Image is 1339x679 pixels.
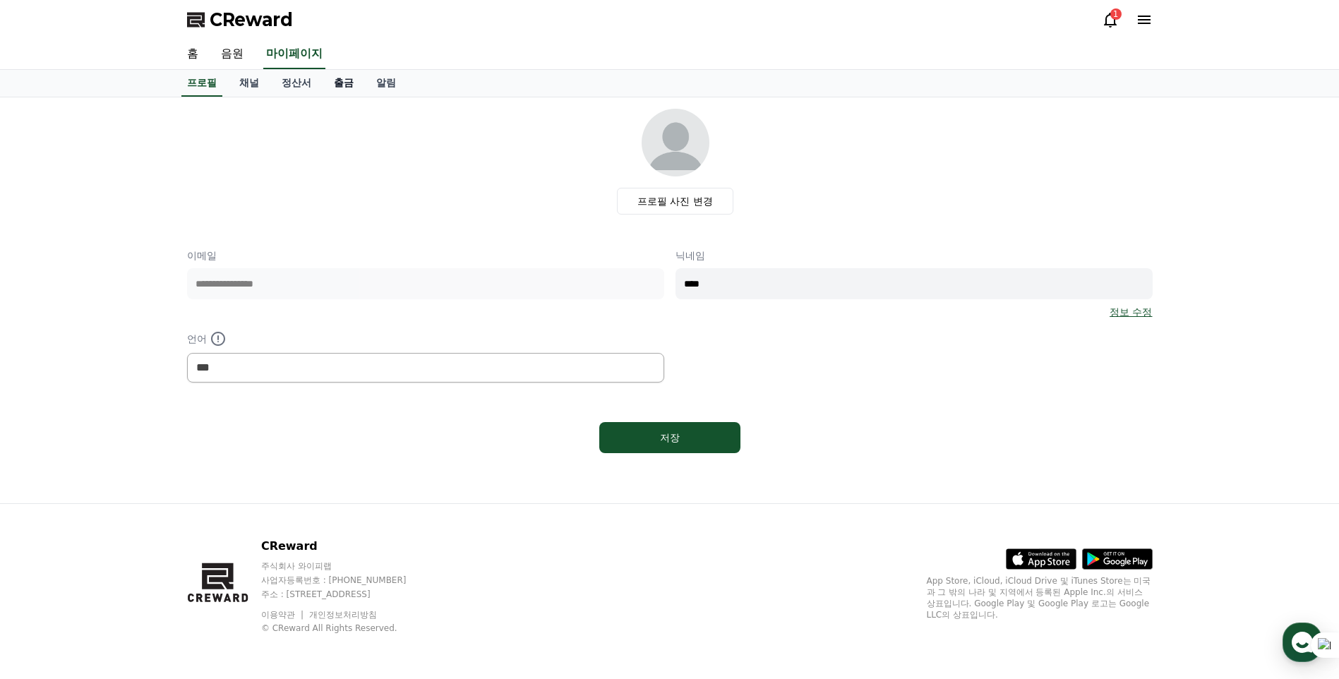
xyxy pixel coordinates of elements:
[176,40,210,69] a: 홈
[617,188,733,215] label: 프로필 사진 변경
[675,248,1153,263] p: 닉네임
[270,70,323,97] a: 정산서
[218,469,235,480] span: 설정
[261,623,433,634] p: © CReward All Rights Reserved.
[44,469,53,480] span: 홈
[187,330,664,347] p: 언어
[263,40,325,69] a: 마이페이지
[309,610,377,620] a: 개인정보처리방침
[628,431,712,445] div: 저장
[187,248,664,263] p: 이메일
[187,8,293,31] a: CReward
[261,538,433,555] p: CReward
[210,8,293,31] span: CReward
[261,589,433,600] p: 주소 : [STREET_ADDRESS]
[1110,305,1152,319] a: 정보 수정
[129,469,146,481] span: 대화
[599,422,740,453] button: 저장
[261,610,306,620] a: 이용약관
[93,447,182,483] a: 대화
[182,447,271,483] a: 설정
[181,70,222,97] a: 프로필
[261,560,433,572] p: 주식회사 와이피랩
[365,70,407,97] a: 알림
[261,575,433,586] p: 사업자등록번호 : [PHONE_NUMBER]
[927,575,1153,620] p: App Store, iCloud, iCloud Drive 및 iTunes Store는 미국과 그 밖의 나라 및 지역에서 등록된 Apple Inc.의 서비스 상표입니다. Goo...
[1102,11,1119,28] a: 1
[4,447,93,483] a: 홈
[323,70,365,97] a: 출금
[228,70,270,97] a: 채널
[210,40,255,69] a: 음원
[642,109,709,176] img: profile_image
[1110,8,1122,20] div: 1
